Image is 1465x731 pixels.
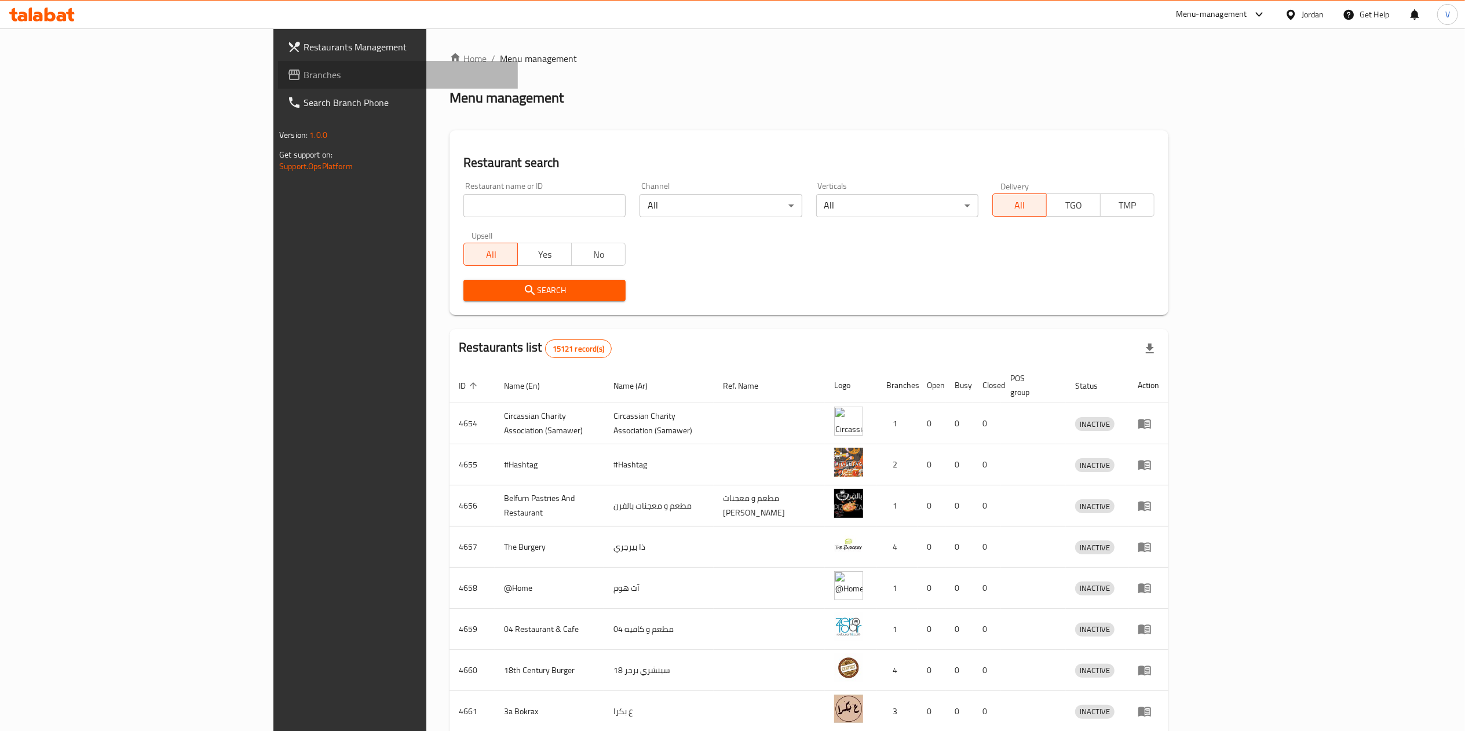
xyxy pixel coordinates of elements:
[973,403,1001,444] td: 0
[918,368,945,403] th: Open
[1075,664,1115,677] span: INACTIVE
[816,194,978,217] div: All
[918,527,945,568] td: 0
[278,61,518,89] a: Branches
[1176,8,1247,21] div: Menu-management
[1302,8,1324,21] div: Jordan
[495,609,604,650] td: 04 Restaurant & Cafe
[1138,540,1159,554] div: Menu
[1075,623,1115,636] span: INACTIVE
[469,246,513,263] span: All
[1075,541,1115,554] span: INACTIVE
[1075,582,1115,595] span: INACTIVE
[309,127,327,142] span: 1.0.0
[918,485,945,527] td: 0
[279,127,308,142] span: Version:
[495,485,604,527] td: Belfurn Pastries And Restaurant
[472,231,493,239] label: Upsell
[973,568,1001,609] td: 0
[278,33,518,61] a: Restaurants Management
[945,485,973,527] td: 0
[463,194,626,217] input: Search for restaurant name or ID..
[279,147,333,162] span: Get support on:
[1075,664,1115,678] div: INACTIVE
[459,379,481,393] span: ID
[1000,182,1029,190] label: Delivery
[834,571,863,600] img: @Home
[473,283,616,298] span: Search
[945,444,973,485] td: 0
[973,609,1001,650] td: 0
[495,444,604,485] td: #Hashtag
[1075,459,1115,472] span: INACTIVE
[1075,582,1115,595] div: INACTIVE
[877,609,918,650] td: 1
[1075,623,1115,637] div: INACTIVE
[278,89,518,116] a: Search Branch Phone
[463,280,626,301] button: Search
[877,650,918,691] td: 4
[714,485,825,527] td: مطعم و معجنات [PERSON_NAME]
[279,159,353,174] a: Support.OpsPlatform
[945,527,973,568] td: 0
[463,154,1155,171] h2: Restaurant search
[973,527,1001,568] td: 0
[613,379,663,393] span: Name (Ar)
[1105,197,1150,214] span: TMP
[1445,8,1450,21] span: V
[998,197,1042,214] span: All
[304,40,509,54] span: Restaurants Management
[973,368,1001,403] th: Closed
[1138,663,1159,677] div: Menu
[877,527,918,568] td: 4
[604,527,714,568] td: ذا بيرجري
[495,568,604,609] td: @Home
[834,530,863,559] img: The Burgery
[992,193,1047,217] button: All
[523,246,567,263] span: Yes
[834,612,863,641] img: 04 Restaurant & Cafe
[723,379,773,393] span: Ref. Name
[1138,499,1159,513] div: Menu
[1075,418,1115,431] span: INACTIVE
[973,650,1001,691] td: 0
[1075,705,1115,719] div: INACTIVE
[576,246,621,263] span: No
[1051,197,1096,214] span: TGO
[500,52,577,65] span: Menu management
[604,444,714,485] td: #Hashtag
[945,368,973,403] th: Busy
[1046,193,1101,217] button: TGO
[877,403,918,444] td: 1
[495,650,604,691] td: 18th Century Burger
[1138,704,1159,718] div: Menu
[877,368,918,403] th: Branches
[504,379,555,393] span: Name (En)
[1010,371,1052,399] span: POS group
[1136,335,1164,363] div: Export file
[834,448,863,477] img: #Hashtag
[304,96,509,109] span: Search Branch Phone
[1075,499,1115,513] div: INACTIVE
[973,485,1001,527] td: 0
[604,568,714,609] td: آت هوم
[834,489,863,518] img: Belfurn Pastries And Restaurant
[1075,458,1115,472] div: INACTIVE
[459,339,612,358] h2: Restaurants list
[1100,193,1155,217] button: TMP
[877,485,918,527] td: 1
[1138,622,1159,636] div: Menu
[604,609,714,650] td: مطعم و كافيه 04
[834,695,863,723] img: 3a Bokrax
[1075,379,1113,393] span: Status
[545,339,612,358] div: Total records count
[877,444,918,485] td: 2
[1138,458,1159,472] div: Menu
[1075,417,1115,431] div: INACTIVE
[918,650,945,691] td: 0
[834,653,863,682] img: 18th Century Burger
[517,243,572,266] button: Yes
[973,444,1001,485] td: 0
[834,407,863,436] img: ​Circassian ​Charity ​Association​ (Samawer)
